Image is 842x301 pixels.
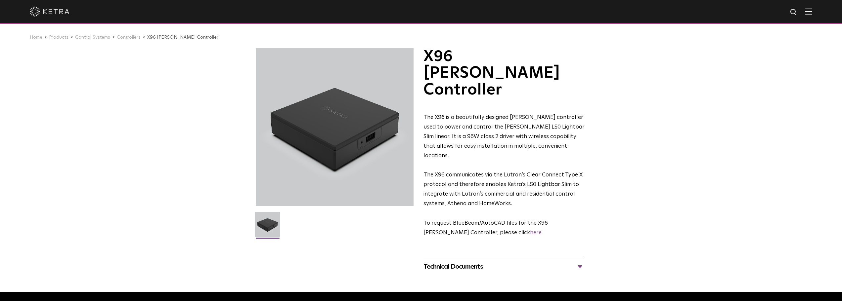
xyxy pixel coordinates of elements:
[530,230,542,236] a: here
[75,35,110,40] a: Control Systems
[790,8,798,17] img: search icon
[117,35,141,40] a: Controllers
[423,261,585,272] div: Technical Documents
[255,212,280,242] img: X96-Controller-2021-Web-Square
[423,172,583,207] span: The X96 communicates via the Lutron’s Clear Connect Type X protocol and therefore enables Ketra’s...
[30,7,69,17] img: ketra-logo-2019-white
[147,35,218,40] a: X96 [PERSON_NAME] Controller
[423,48,585,98] h1: X96 [PERSON_NAME] Controller
[805,8,812,15] img: Hamburger%20Nav.svg
[49,35,68,40] a: Products
[423,220,548,236] span: ​To request BlueBeam/AutoCAD files for the X96 [PERSON_NAME] Controller, please click
[423,115,585,159] span: The X96 is a beautifully designed [PERSON_NAME] controller used to power and control the [PERSON_...
[30,35,42,40] a: Home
